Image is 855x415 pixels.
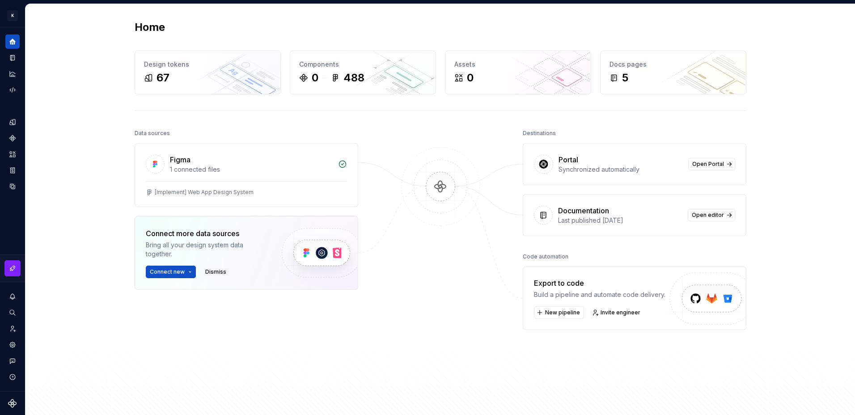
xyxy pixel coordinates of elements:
button: Notifications [5,289,20,304]
div: Portal [559,154,578,165]
div: Docs pages [610,60,737,69]
div: Documentation [558,205,609,216]
span: Invite engineer [601,309,640,316]
a: Invite engineer [589,306,644,319]
button: Search ⌘K [5,305,20,320]
a: Assets [5,147,20,161]
a: Settings [5,338,20,352]
a: Analytics [5,67,20,81]
a: Home [5,34,20,49]
span: Dismiss [205,268,226,275]
button: Connect new [146,266,196,278]
button: New pipeline [534,306,584,319]
div: Components [299,60,427,69]
a: Figma1 connected files[Implement] Web App Design System [135,143,358,207]
div: Synchronized automatically [559,165,683,174]
div: 0 [312,71,318,85]
div: Build a pipeline and automate code delivery. [534,290,665,299]
div: Connect more data sources [146,228,267,239]
div: Design tokens [144,60,271,69]
div: Last published [DATE] [558,216,682,225]
button: Dismiss [201,266,230,278]
span: New pipeline [545,309,580,316]
div: Figma [170,154,190,165]
div: 5 [622,71,628,85]
a: Design tokens [5,115,20,129]
button: Contact support [5,354,20,368]
div: Export to code [534,278,665,288]
span: Open Portal [692,161,724,168]
a: Invite team [5,322,20,336]
a: Assets0 [445,51,591,94]
span: Open editor [692,212,724,219]
div: Destinations [523,127,556,140]
button: K [2,6,23,25]
h2: Home [135,20,165,34]
div: 67 [157,71,169,85]
a: Storybook stories [5,163,20,178]
a: Design tokens67 [135,51,281,94]
div: 1 connected files [170,165,333,174]
a: Docs pages5 [600,51,746,94]
div: 0 [467,71,474,85]
div: [Implement] Web App Design System [155,189,254,196]
div: Bring all your design system data together. [146,241,267,258]
div: 488 [343,71,364,85]
a: Open Portal [688,158,735,170]
a: Data sources [5,179,20,194]
span: Connect new [150,268,185,275]
a: Components0488 [290,51,436,94]
div: Code automation [523,250,568,263]
div: Assets [454,60,582,69]
a: Components [5,131,20,145]
a: Documentation [5,51,20,65]
div: K [7,10,18,21]
a: Code automation [5,83,20,97]
a: Open editor [688,209,735,221]
div: Data sources [135,127,170,140]
svg: Supernova Logo [8,399,17,408]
